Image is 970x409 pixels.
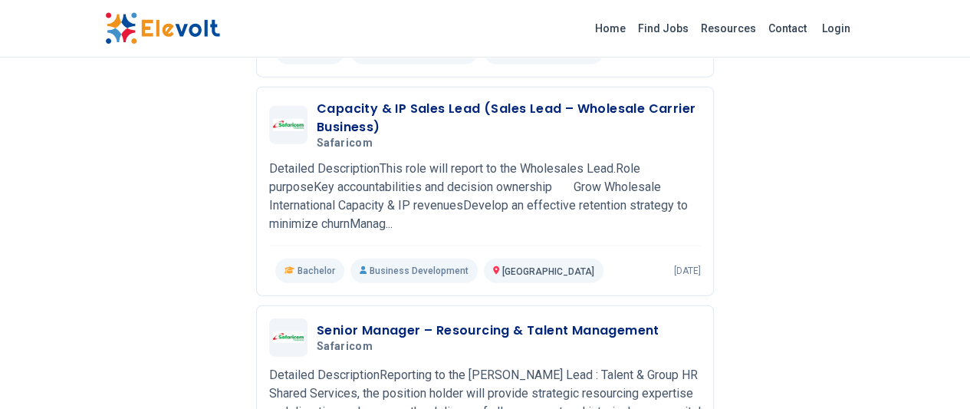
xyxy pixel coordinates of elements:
[350,259,478,283] p: Business Development
[317,137,373,150] span: Safaricom
[893,335,970,409] iframe: Chat Widget
[269,100,701,283] a: SafaricomCapacity & IP Sales Lead (Sales Lead – Wholesale Carrier Business)SafaricomDetailed Desc...
[813,13,860,44] a: Login
[317,340,373,354] span: Safaricom
[762,16,813,41] a: Contact
[589,16,632,41] a: Home
[632,16,695,41] a: Find Jobs
[105,12,220,45] img: Elevolt
[695,16,762,41] a: Resources
[317,322,659,340] h3: Senior Manager – Resourcing & Talent Management
[502,266,594,277] span: [GEOGRAPHIC_DATA]
[674,265,701,277] p: [DATE]
[298,265,335,277] span: Bachelor
[317,100,701,137] h3: Capacity & IP Sales Lead (Sales Lead – Wholesale Carrier Business)
[269,160,701,233] p: Detailed DescriptionThis role will report to the Wholesales Lead.Role purposeKey accountabilities...
[273,119,304,131] img: Safaricom
[273,331,304,344] img: Safaricom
